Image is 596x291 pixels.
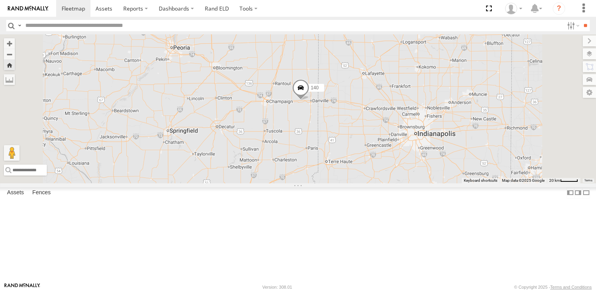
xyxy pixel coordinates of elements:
span: 140 [311,85,319,90]
label: Fences [28,188,55,199]
a: Terms (opens in new tab) [584,179,592,182]
button: Zoom out [4,49,15,60]
img: rand-logo.svg [8,6,48,11]
i: ? [553,2,565,15]
button: Drag Pegman onto the map to open Street View [4,145,20,161]
span: Map data ©2025 Google [502,178,545,183]
label: Search Filter Options [564,20,581,31]
label: Map Settings [583,87,596,98]
label: Search Query [16,20,23,31]
button: Map Scale: 20 km per 42 pixels [547,178,580,183]
label: Assets [3,188,28,199]
a: Visit our Website [4,283,40,291]
div: John Bibbs [502,3,525,14]
label: Hide Summary Table [582,187,590,199]
label: Dock Summary Table to the Right [574,187,582,199]
div: © Copyright 2025 - [514,285,592,289]
button: Keyboard shortcuts [464,178,497,183]
div: Version: 308.01 [263,285,292,289]
button: Zoom in [4,38,15,49]
span: 20 km [549,178,560,183]
label: Measure [4,74,15,85]
label: Dock Summary Table to the Left [566,187,574,199]
a: Terms and Conditions [550,285,592,289]
button: Zoom Home [4,60,15,70]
